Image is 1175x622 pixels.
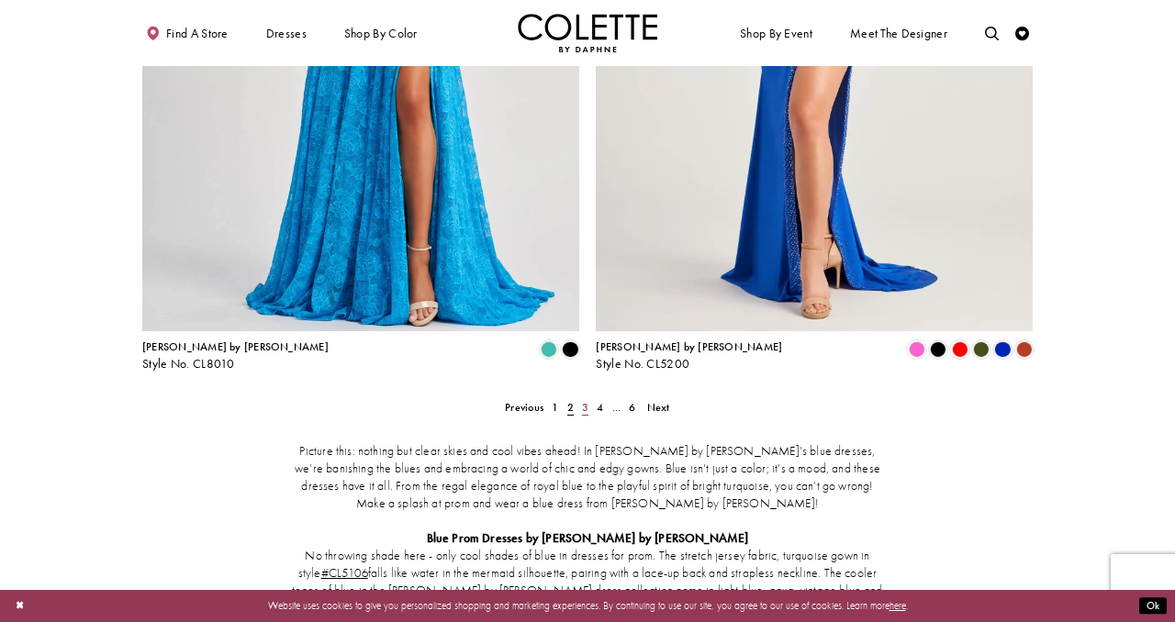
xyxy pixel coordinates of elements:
[563,397,577,417] span: Current page
[736,14,815,52] span: Shop By Event
[596,341,782,371] div: Colette by Daphne Style No. CL5200
[8,594,31,618] button: Close Dialog
[596,339,782,354] span: [PERSON_NAME] by [PERSON_NAME]
[994,341,1011,358] i: Royal Blue
[647,400,670,415] span: Next
[1016,341,1033,358] i: Sienna
[577,397,592,417] a: 3
[552,400,558,415] span: 1
[142,14,231,52] a: Find a store
[846,14,951,52] a: Meet the designer
[973,341,990,358] i: Olive
[501,397,548,417] a: Prev Page
[582,400,588,415] span: 3
[890,599,906,612] a: here
[567,400,574,415] span: 2
[100,596,1075,615] p: Website uses cookies to give you personalized shopping and marketing experiences. By continuing t...
[505,400,543,415] span: Previous
[981,14,1002,52] a: Toggle search
[292,443,883,513] p: Picture this: nothing but clear skies and cool vibes ahead! In [PERSON_NAME] by [PERSON_NAME]’s b...
[518,14,657,52] img: Colette by Daphne
[142,341,329,371] div: Colette by Daphne Style No. CL8010
[341,14,420,52] span: Shop by color
[518,14,657,52] a: Visit Home Page
[166,27,229,40] span: Find a store
[1012,14,1033,52] a: Check Wishlist
[541,341,557,358] i: Turquoise
[263,14,310,52] span: Dresses
[908,341,924,358] i: Neon Pink
[593,397,608,417] a: 4
[597,400,603,415] span: 4
[548,397,563,417] a: 1
[321,565,368,581] a: Opens in new tab
[266,27,307,40] span: Dresses
[427,530,749,546] strong: Blue Prom Dresses by [PERSON_NAME] by [PERSON_NAME]
[612,400,621,415] span: ...
[562,341,578,358] i: Black
[608,397,625,417] a: ...
[740,27,812,40] span: Shop By Event
[142,339,329,354] span: [PERSON_NAME] by [PERSON_NAME]
[344,27,418,40] span: Shop by color
[629,400,635,415] span: 6
[930,341,946,358] i: Black
[951,341,968,358] i: Red
[643,397,674,417] a: Next Page
[850,27,947,40] span: Meet the designer
[142,356,235,372] span: Style No. CL8010
[596,356,689,372] span: Style No. CL5200
[625,397,640,417] a: 6
[1139,597,1167,615] button: Submit Dialog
